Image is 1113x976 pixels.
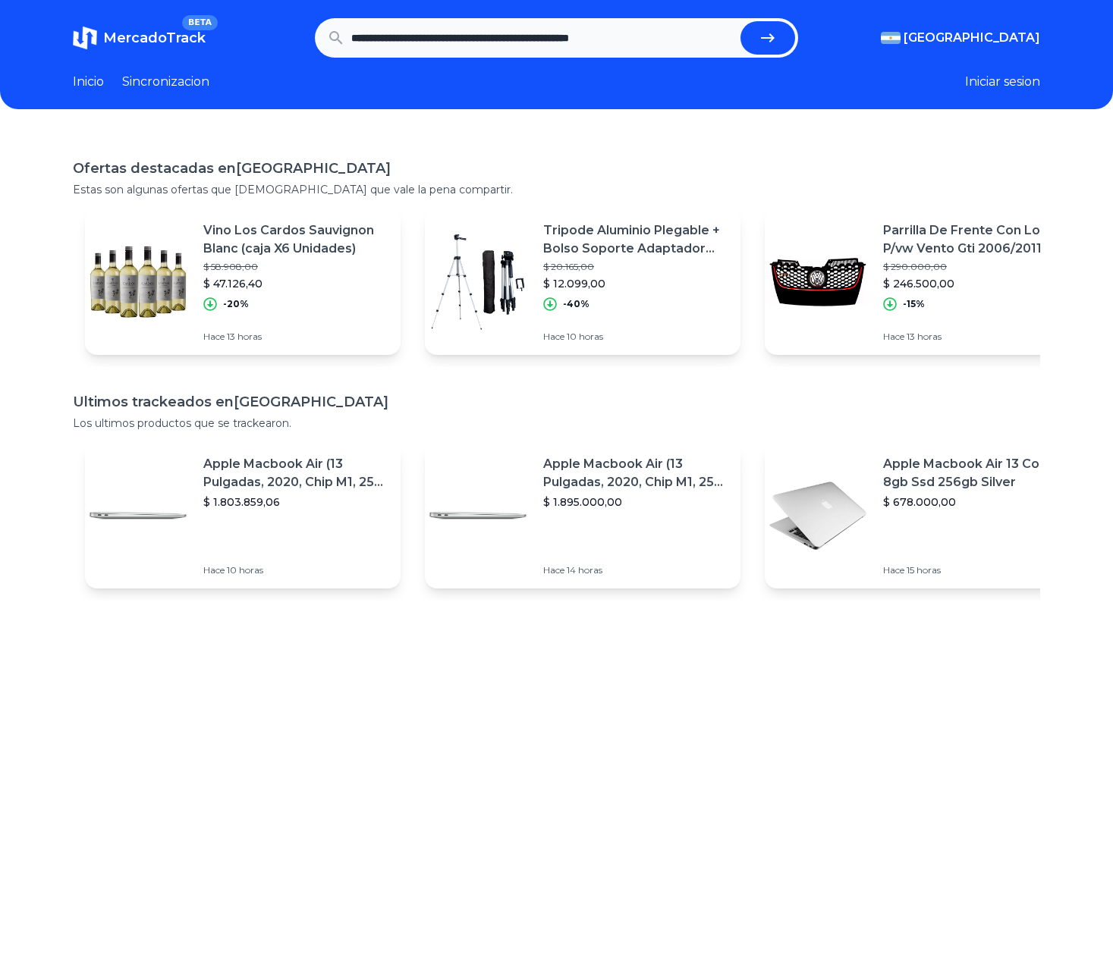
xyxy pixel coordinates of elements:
[182,15,218,30] span: BETA
[73,26,97,50] img: MercadoTrack
[203,564,388,576] p: Hace 10 horas
[543,276,728,291] p: $ 12.099,00
[883,564,1068,576] p: Hace 15 horas
[543,564,728,576] p: Hace 14 horas
[223,298,249,310] p: -20%
[765,463,871,569] img: Featured image
[883,331,1068,343] p: Hace 13 horas
[881,29,1040,47] button: [GEOGRAPHIC_DATA]
[425,463,531,569] img: Featured image
[203,261,388,273] p: $ 58.908,00
[883,455,1068,491] p: Apple Macbook Air 13 Core I5 8gb Ssd 256gb Silver
[543,221,728,258] p: Tripode Aluminio Plegable + Bolso Soporte Adaptador Celular
[425,209,740,355] a: Featured imageTripode Aluminio Plegable + Bolso Soporte Adaptador Celular$ 20.165,00$ 12.099,00-4...
[883,494,1068,510] p: $ 678.000,00
[425,443,740,588] a: Featured imageApple Macbook Air (13 Pulgadas, 2020, Chip M1, 256 Gb De Ssd, 8 Gb De Ram) - Plata$...
[543,261,728,273] p: $ 20.165,00
[85,443,401,588] a: Featured imageApple Macbook Air (13 Pulgadas, 2020, Chip M1, 256 Gb De Ssd, 8 Gb De Ram) - Plata$...
[543,455,728,491] p: Apple Macbook Air (13 Pulgadas, 2020, Chip M1, 256 Gb De Ssd, 8 Gb De Ram) - Plata
[203,276,388,291] p: $ 47.126,40
[85,229,191,335] img: Featured image
[85,463,191,569] img: Featured image
[543,331,728,343] p: Hace 10 horas
[965,73,1040,91] button: Iniciar sesion
[103,30,206,46] span: MercadoTrack
[425,229,531,335] img: Featured image
[883,261,1068,273] p: $ 290.000,00
[903,298,925,310] p: -15%
[883,276,1068,291] p: $ 246.500,00
[73,182,1040,197] p: Estas son algunas ofertas que [DEMOGRAPHIC_DATA] que vale la pena compartir.
[122,73,209,91] a: Sincronizacion
[765,443,1080,588] a: Featured imageApple Macbook Air 13 Core I5 8gb Ssd 256gb Silver$ 678.000,00Hace 15 horas
[881,32,901,44] img: Argentina
[203,331,388,343] p: Hace 13 horas
[85,209,401,355] a: Featured imageVino Los Cardos Sauvignon Blanc (caja X6 Unidades)$ 58.908,00$ 47.126,40-20%Hace 13...
[883,221,1068,258] p: Parrilla De Frente Con Logo P/vw Vento Gti 2006/2011
[563,298,590,310] p: -40%
[203,455,388,491] p: Apple Macbook Air (13 Pulgadas, 2020, Chip M1, 256 Gb De Ssd, 8 Gb De Ram) - Plata
[73,158,1040,179] h1: Ofertas destacadas en [GEOGRAPHIC_DATA]
[73,73,104,91] a: Inicio
[543,494,728,510] p: $ 1.895.000,00
[73,416,1040,431] p: Los ultimos productos que se trackearon.
[203,221,388,258] p: Vino Los Cardos Sauvignon Blanc (caja X6 Unidades)
[765,229,871,335] img: Featured image
[73,391,1040,413] h1: Ultimos trackeados en [GEOGRAPHIC_DATA]
[765,209,1080,355] a: Featured imageParrilla De Frente Con Logo P/vw Vento Gti 2006/2011$ 290.000,00$ 246.500,00-15%Hac...
[73,26,206,50] a: MercadoTrackBETA
[904,29,1040,47] span: [GEOGRAPHIC_DATA]
[203,494,388,510] p: $ 1.803.859,06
